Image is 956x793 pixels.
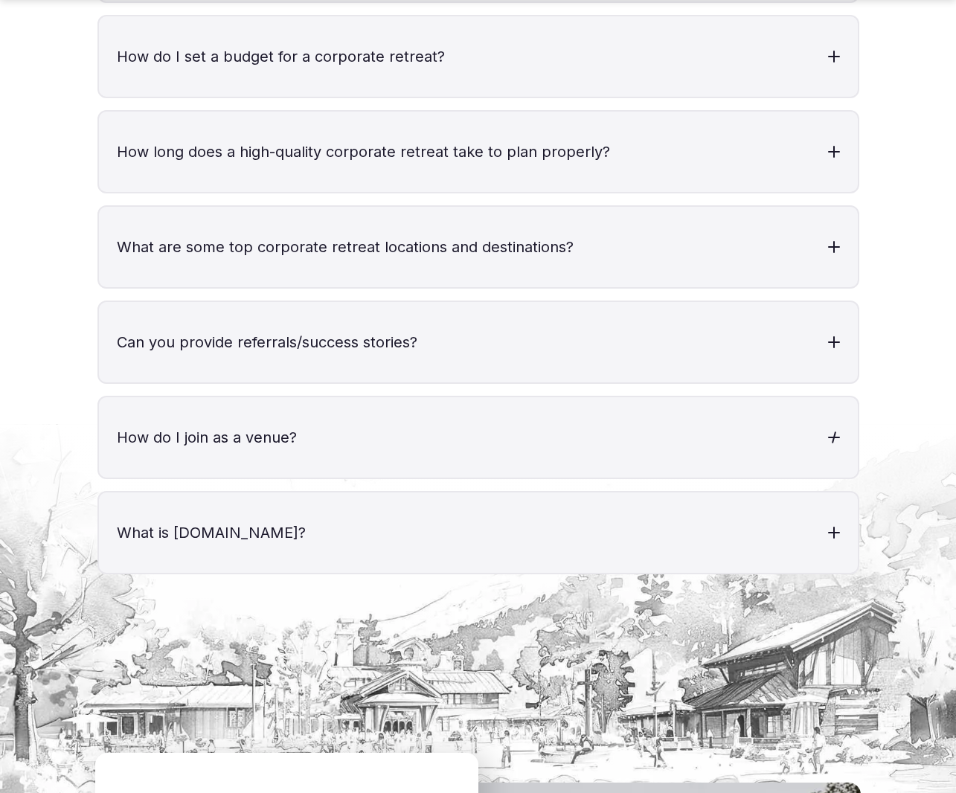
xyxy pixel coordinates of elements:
[99,397,858,478] h3: How do I join as a venue?
[99,16,858,97] h3: How do I set a budget for a corporate retreat?
[99,492,858,573] h3: What is [DOMAIN_NAME]?
[99,302,858,382] h3: Can you provide referrals/success stories?
[99,207,858,287] h3: What are some top corporate retreat locations and destinations?
[99,112,858,192] h3: How long does a high-quality corporate retreat take to plan properly?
